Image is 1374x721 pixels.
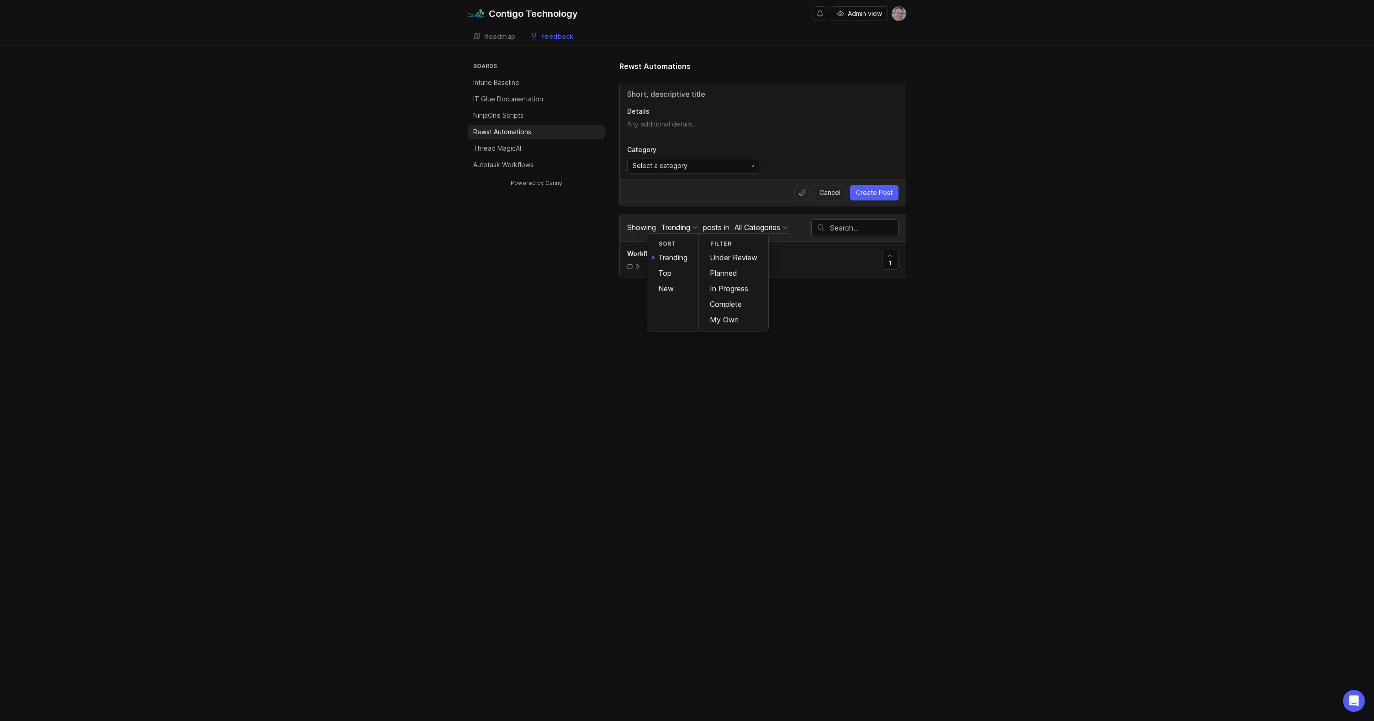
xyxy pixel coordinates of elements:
[627,223,656,232] span: Showing
[699,265,768,281] div: Planned
[850,185,898,200] button: Create Post
[813,6,827,21] button: Notifications
[525,27,579,46] a: Feedback
[830,223,898,233] input: Search…
[814,185,846,200] button: Cancel
[882,250,898,270] button: 1
[848,9,882,18] span: Admin view
[831,6,888,21] button: Admin view
[647,265,698,281] div: Top
[647,237,698,250] div: Sort
[733,221,790,234] button: posts in
[489,9,578,18] div: Contigo Technology
[699,250,768,265] div: Under Review
[619,61,691,72] h1: Rewst Automations
[659,221,700,234] button: Showing
[892,6,906,21] img: Andrew Williams
[468,108,605,123] a: NinjaOne Scripts
[856,188,893,197] span: Create Post
[627,249,882,270] a: Workflow - Compare VSA to Ninja0
[471,61,605,74] h3: Boards
[633,161,687,171] span: Select a category
[468,27,521,46] a: Roadmap
[541,33,574,40] div: Feedback
[699,237,768,250] div: Filter
[627,107,898,116] p: Details
[703,223,729,232] span: posts in
[889,259,892,267] span: 1
[635,263,639,270] span: 0
[627,120,898,138] textarea: Details
[509,178,564,188] a: Powered by Canny
[1343,690,1365,712] div: Open Intercom Messenger
[468,141,605,156] a: Thread MagicAI
[699,312,768,327] div: My Own
[473,78,519,87] p: Intune Baseline
[473,95,543,104] p: IT Glue Documentation
[745,162,760,169] svg: toggle icon
[484,33,516,40] div: Roadmap
[627,145,760,154] p: Category
[699,296,768,312] div: Complete
[647,250,698,265] div: Trending
[468,75,605,90] a: Intune Baseline
[473,111,523,120] p: NinjaOne Scripts
[473,127,531,137] p: Rewst Automations
[699,281,768,296] div: In Progress
[627,250,733,258] span: Workflow - Compare VSA to Ninja
[473,160,534,169] p: Autotask Workflows
[735,222,780,232] div: All Categories
[627,158,760,174] div: toggle menu
[647,281,698,296] div: New
[468,158,605,172] a: Autotask Workflows
[627,89,898,100] input: Title
[468,125,605,139] a: Rewst Automations
[468,5,484,22] img: Contigo Technology logo
[661,222,690,232] div: Trending
[468,92,605,106] a: IT Glue Documentation
[473,144,521,153] p: Thread MagicAI
[819,188,840,197] span: Cancel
